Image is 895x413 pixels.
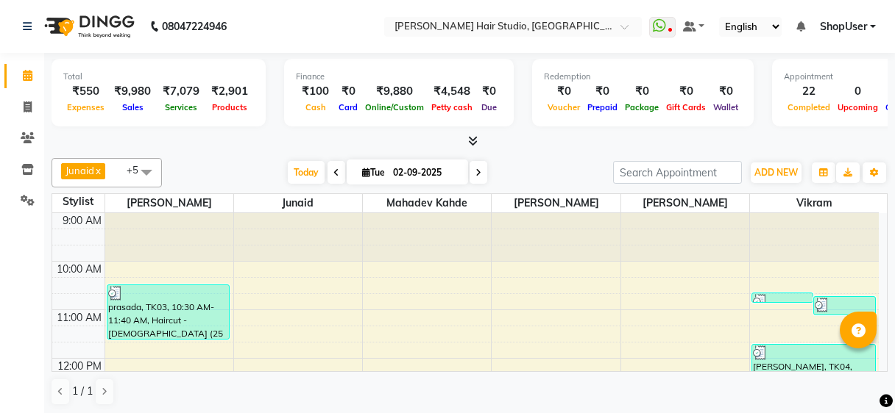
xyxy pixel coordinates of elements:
[302,102,330,112] span: Cash
[428,83,476,100] div: ₹4,548
[662,102,710,112] span: Gift Cards
[63,71,254,83] div: Total
[234,194,362,212] span: Junaid
[621,194,749,212] span: [PERSON_NAME]
[105,194,233,212] span: [PERSON_NAME]
[296,83,335,100] div: ₹100
[127,164,149,176] span: +5
[492,194,620,212] span: [PERSON_NAME]
[72,384,93,399] span: 1 / 1
[750,194,879,212] span: Vikram
[335,102,361,112] span: Card
[613,161,742,184] input: Search Appointment
[478,102,500,112] span: Due
[834,83,882,100] div: 0
[476,83,502,100] div: ₹0
[544,102,584,112] span: Voucher
[107,285,230,339] div: prasada, TK03, 10:30 AM-11:40 AM, Haircut - [DEMOGRAPHIC_DATA] (25 mins),Classic Shave
[389,162,462,184] input: 2025-09-02
[428,102,476,112] span: Petty cash
[752,345,875,402] div: [PERSON_NAME], TK04, 11:45 AM-01:00 PM, Haircut+ [PERSON_NAME] Trim+ Head Massage ( [DEMOGRAPHIC_...
[358,167,389,178] span: Tue
[820,19,867,35] span: ShopUser
[94,165,101,176] a: x
[52,194,105,209] div: Stylist
[361,102,428,112] span: Online/Custom
[108,83,157,100] div: ₹9,980
[584,83,621,100] div: ₹0
[63,83,108,100] div: ₹550
[361,83,428,100] div: ₹9,880
[66,165,94,176] span: Junaid
[296,71,502,83] div: Finance
[118,102,147,112] span: Sales
[363,194,491,212] span: Mahadev kahde
[710,102,742,112] span: Wallet
[335,83,361,100] div: ₹0
[752,293,813,302] div: [PERSON_NAME], TK01, 10:40 AM-10:50 AM, [PERSON_NAME] Trimming (10 mins)
[834,102,882,112] span: Upcoming
[710,83,742,100] div: ₹0
[63,102,108,112] span: Expenses
[662,83,710,100] div: ₹0
[784,102,834,112] span: Completed
[54,359,105,374] div: 12:00 PM
[814,297,874,315] div: [PERSON_NAME], TK02, 10:45 AM-11:10 AM, Haircut - [DEMOGRAPHIC_DATA] (25 mins)
[288,161,325,184] span: Today
[162,6,227,47] b: 08047224946
[208,102,251,112] span: Products
[38,6,138,47] img: logo
[157,83,205,100] div: ₹7,079
[621,83,662,100] div: ₹0
[621,102,662,112] span: Package
[60,213,105,229] div: 9:00 AM
[751,162,802,183] button: ADD NEW
[784,83,834,100] div: 22
[161,102,201,112] span: Services
[584,102,621,112] span: Prepaid
[54,310,105,326] div: 11:00 AM
[544,71,742,83] div: Redemption
[54,262,105,277] div: 10:00 AM
[754,167,798,178] span: ADD NEW
[205,83,254,100] div: ₹2,901
[544,83,584,100] div: ₹0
